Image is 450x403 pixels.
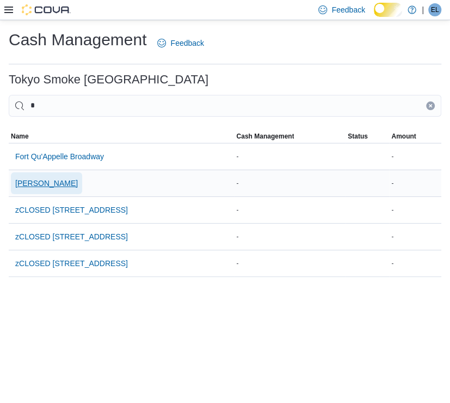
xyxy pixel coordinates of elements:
span: Feedback [170,38,204,49]
span: zCLOSED [STREET_ADDRESS] [15,231,128,242]
div: - [389,150,441,163]
a: Feedback [153,32,208,54]
button: Status [346,130,389,143]
button: Amount [389,130,441,143]
div: - [234,177,346,190]
div: - [234,203,346,216]
span: [PERSON_NAME] [15,178,78,189]
div: - [234,257,346,270]
div: - [234,150,346,163]
input: Dark Mode [374,3,402,17]
button: zCLOSED [STREET_ADDRESS] [11,252,132,274]
p: | [422,3,424,16]
button: Name [9,130,234,143]
span: Status [348,132,368,141]
span: zCLOSED [STREET_ADDRESS] [15,258,128,269]
button: zCLOSED [STREET_ADDRESS] [11,199,132,221]
img: Cova [22,4,71,15]
div: Emily Latta [428,3,441,16]
input: This is a search bar. As you type, the results lower in the page will automatically filter. [9,95,441,117]
div: - [389,177,441,190]
div: - [234,230,346,243]
button: [PERSON_NAME] [11,172,82,194]
span: zCLOSED [STREET_ADDRESS] [15,204,128,215]
span: EL [431,3,439,16]
h3: Tokyo Smoke [GEOGRAPHIC_DATA] [9,73,208,86]
button: Clear input [426,101,435,110]
div: - [389,203,441,216]
span: Fort Qu'Appelle Broadway [15,151,104,162]
span: Name [11,132,29,141]
div: - [389,230,441,243]
span: Amount [391,132,416,141]
span: Feedback [331,4,365,15]
div: - [389,257,441,270]
button: Cash Management [234,130,346,143]
h1: Cash Management [9,29,146,51]
span: Cash Management [236,132,294,141]
button: Fort Qu'Appelle Broadway [11,146,108,167]
button: zCLOSED [STREET_ADDRESS] [11,226,132,248]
